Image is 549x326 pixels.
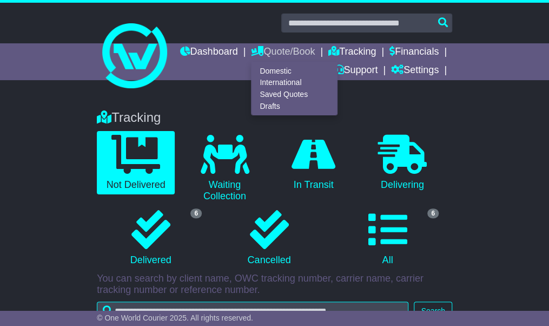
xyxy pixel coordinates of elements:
a: Quote/Book [251,43,315,62]
span: © One World Courier 2025. All rights reserved. [97,314,253,322]
a: Waiting Collection [186,131,263,206]
a: Settings [391,62,439,80]
a: Cancelled [215,206,323,270]
a: Domestic [252,65,337,77]
a: Not Delivered [97,131,175,195]
a: Saved Quotes [252,89,337,101]
a: Support [334,62,378,80]
a: International [252,77,337,89]
div: Tracking [91,110,458,126]
a: Tracking [328,43,376,62]
a: Financials [389,43,439,62]
a: Dashboard [180,43,237,62]
a: 6 Delivered [97,206,204,270]
span: 6 [190,208,202,218]
span: 6 [427,208,439,218]
button: Search [414,302,452,321]
p: You can search by client name, OWC tracking number, carrier name, carrier tracking number or refe... [97,273,452,296]
a: 6 All [334,206,441,270]
a: Drafts [252,100,337,112]
div: Quote/Book [251,62,338,115]
a: Delivering [363,131,441,195]
a: In Transit [275,131,353,195]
